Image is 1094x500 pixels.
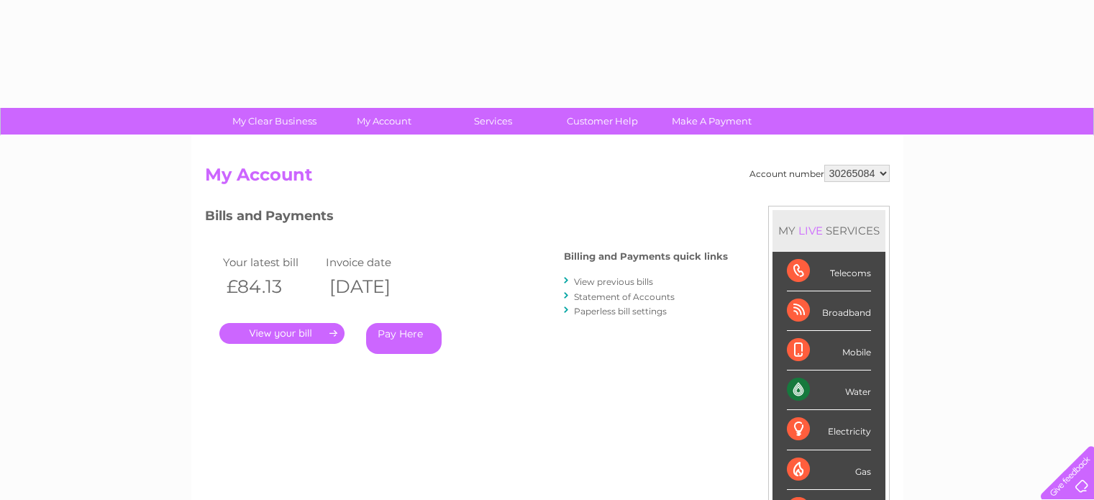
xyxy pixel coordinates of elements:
[205,165,890,192] h2: My Account
[749,165,890,182] div: Account number
[574,276,653,287] a: View previous bills
[574,306,667,317] a: Paperless bill settings
[787,410,871,450] div: Electricity
[215,108,334,135] a: My Clear Business
[796,224,826,237] div: LIVE
[205,206,728,231] h3: Bills and Payments
[787,252,871,291] div: Telecoms
[219,323,345,344] a: .
[564,251,728,262] h4: Billing and Payments quick links
[543,108,662,135] a: Customer Help
[366,323,442,354] a: Pay Here
[324,108,443,135] a: My Account
[322,272,426,301] th: [DATE]
[219,272,323,301] th: £84.13
[322,253,426,272] td: Invoice date
[787,291,871,331] div: Broadband
[787,450,871,490] div: Gas
[787,331,871,371] div: Mobile
[787,371,871,410] div: Water
[219,253,323,272] td: Your latest bill
[434,108,552,135] a: Services
[652,108,771,135] a: Make A Payment
[772,210,885,251] div: MY SERVICES
[574,291,675,302] a: Statement of Accounts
